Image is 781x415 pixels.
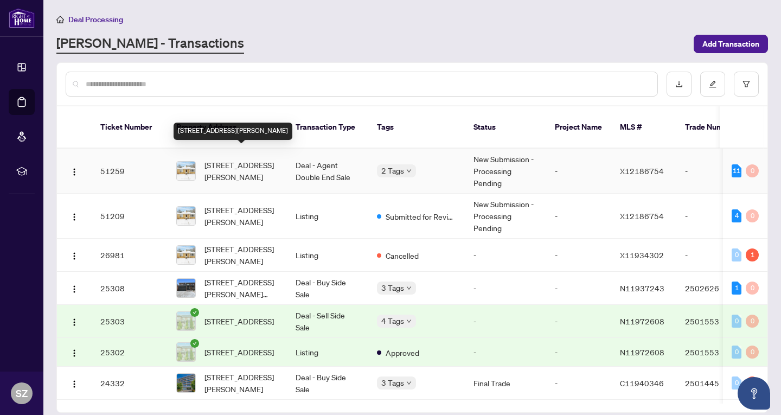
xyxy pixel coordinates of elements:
span: Deal Processing [68,15,123,24]
span: edit [709,80,716,88]
td: - [465,272,546,305]
div: 0 [732,315,741,328]
td: 24332 [92,367,168,400]
button: edit [700,72,725,97]
span: [STREET_ADDRESS][PERSON_NAME][PERSON_NAME] [204,276,278,300]
button: Logo [66,207,83,225]
span: X12186754 [620,166,664,176]
img: Logo [70,168,79,176]
button: Open asap [738,377,770,410]
span: [STREET_ADDRESS][PERSON_NAME] [204,243,278,267]
td: Listing [287,194,368,239]
span: C11940346 [620,378,664,388]
div: [STREET_ADDRESS][PERSON_NAME] [174,123,292,140]
th: Project Name [546,106,611,149]
img: Logo [70,318,79,327]
span: Cancelled [386,250,419,261]
th: Trade Number [676,106,752,149]
span: N11972608 [620,347,664,357]
td: New Submission - Processing Pending [465,149,546,194]
td: 26981 [92,239,168,272]
td: - [546,149,611,194]
td: 51259 [92,149,168,194]
img: thumbnail-img [177,374,195,392]
td: - [546,305,611,338]
span: down [406,380,412,386]
img: Logo [70,380,79,388]
img: thumbnail-img [177,162,195,180]
td: 25303 [92,305,168,338]
th: Ticket Number [92,106,168,149]
img: thumbnail-img [177,207,195,225]
td: - [546,272,611,305]
td: Listing [287,239,368,272]
div: 1 [732,282,741,295]
td: - [465,305,546,338]
div: 0 [732,248,741,261]
td: New Submission - Processing Pending [465,194,546,239]
td: 2502626 [676,272,752,305]
button: Logo [66,246,83,264]
span: [STREET_ADDRESS][PERSON_NAME] [204,204,278,228]
img: thumbnail-img [177,343,195,361]
span: check-circle [190,339,199,348]
button: download [667,72,692,97]
div: 11 [732,164,741,177]
span: 4 Tags [381,315,404,327]
td: Deal - Buy Side Sale [287,272,368,305]
img: thumbnail-img [177,279,195,297]
span: down [406,168,412,174]
div: 0 [746,346,759,359]
td: - [676,194,752,239]
span: download [675,80,683,88]
span: home [56,16,64,23]
button: Add Transaction [694,35,768,53]
a: [PERSON_NAME] - Transactions [56,34,244,54]
button: Logo [66,374,83,392]
div: 4 [732,209,741,222]
img: Logo [70,252,79,260]
td: - [546,194,611,239]
td: 51209 [92,194,168,239]
td: - [546,367,611,400]
td: 25302 [92,338,168,367]
span: X12186754 [620,211,664,221]
div: 1 [746,248,759,261]
td: Deal - Sell Side Sale [287,305,368,338]
span: [STREET_ADDRESS] [204,346,274,358]
span: [STREET_ADDRESS][PERSON_NAME] [204,159,278,183]
button: Logo [66,162,83,180]
button: filter [734,72,759,97]
span: 3 Tags [381,376,404,389]
span: N11972608 [620,316,664,326]
div: 1 [746,376,759,390]
th: Transaction Type [287,106,368,149]
span: SZ [16,386,28,401]
span: Add Transaction [702,35,759,53]
th: Property Address [168,106,287,149]
button: Logo [66,279,83,297]
span: check-circle [190,308,199,317]
span: [STREET_ADDRESS] [204,315,274,327]
td: - [676,239,752,272]
td: 25308 [92,272,168,305]
div: 0 [746,209,759,222]
button: Logo [66,343,83,361]
th: MLS # [611,106,676,149]
td: 2501553 [676,338,752,367]
td: - [676,149,752,194]
td: Deal - Agent Double End Sale [287,149,368,194]
td: - [465,338,546,367]
td: Listing [287,338,368,367]
th: Status [465,106,546,149]
div: 0 [746,164,759,177]
img: logo [9,8,35,28]
td: Final Trade [465,367,546,400]
img: Logo [70,213,79,221]
span: X11934302 [620,250,664,260]
button: Logo [66,312,83,330]
td: - [465,239,546,272]
td: - [546,338,611,367]
th: Tags [368,106,465,149]
span: down [406,285,412,291]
